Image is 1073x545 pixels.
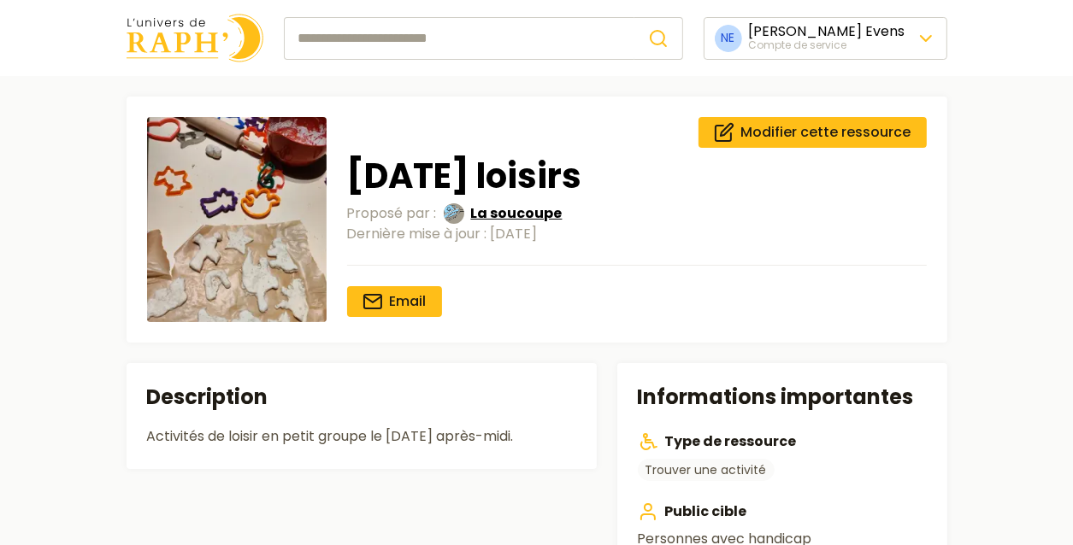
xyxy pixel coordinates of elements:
[749,38,905,52] div: Compte de service
[699,117,927,148] a: Modifier cette ressource
[634,17,683,60] button: Rechercher
[749,21,863,41] span: [PERSON_NAME]
[347,286,442,317] a: Email
[491,224,538,243] time: [DATE]
[638,501,927,522] h3: Public cible
[704,17,947,60] button: NE[PERSON_NAME] EvensCompte de service
[638,459,775,481] a: Trouver une activité
[444,203,464,224] img: La soucoupe
[147,384,576,411] h2: Description
[444,203,563,224] a: La soucoupeLa soucoupe
[741,122,911,143] span: Modifier cette ressource
[638,384,927,411] h2: Informations importantes
[347,155,927,196] h1: [DATE] loisirs
[147,117,327,322] img: H
[347,203,437,224] span: Proposé par :
[471,203,563,224] span: La soucoupe
[715,25,742,52] span: NE
[147,425,576,448] div: Activités de loisir en petit groupe le [DATE] après-midi.
[347,224,927,244] div: Dernière mise à jour :
[866,21,905,41] span: Evens
[390,291,427,311] span: Email
[127,14,263,62] img: Univers de Raph logo
[638,431,927,452] h3: Type de ressource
